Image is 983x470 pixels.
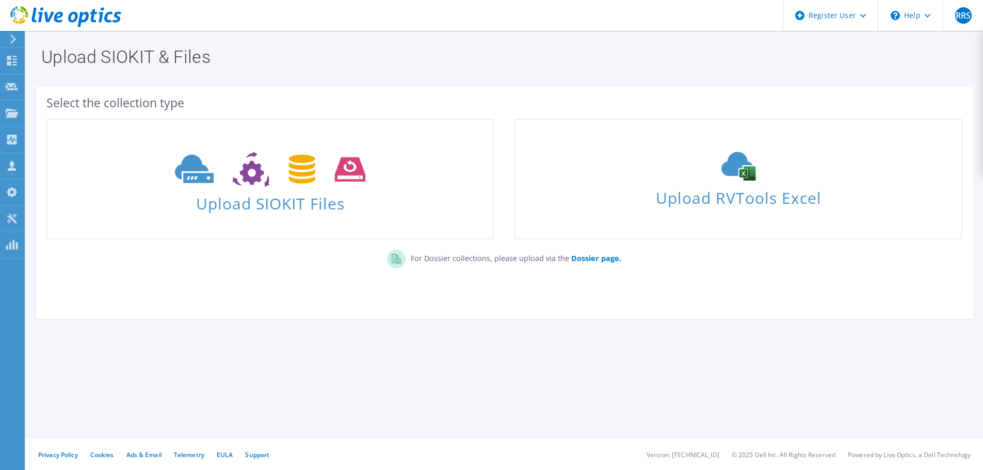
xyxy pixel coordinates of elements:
li: Powered by Live Optics, a Dell Technology [848,450,971,459]
div: Select the collection type [46,97,962,108]
li: Version: [TECHNICAL_ID] [647,450,719,459]
h1: Upload SIOKIT & Files [41,48,962,66]
a: Dossier page. [569,253,621,263]
a: Cookies [90,450,114,459]
a: Ads & Email [126,450,162,459]
a: Telemetry [174,450,204,459]
span: RRS [955,7,972,24]
a: Upload SIOKIT Files [46,119,494,239]
a: Support [245,450,269,459]
a: Upload RVTools Excel [514,119,962,239]
svg: \n [891,11,900,20]
span: Upload RVTools Excel [515,184,961,206]
b: Dossier page. [571,253,621,263]
li: © 2025 Dell Inc. All Rights Reserved [732,450,835,459]
a: Privacy Policy [38,450,78,459]
a: EULA [217,450,233,459]
p: For Dossier collections, please upload via the [406,250,621,264]
span: Upload SIOKIT Files [47,189,493,212]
